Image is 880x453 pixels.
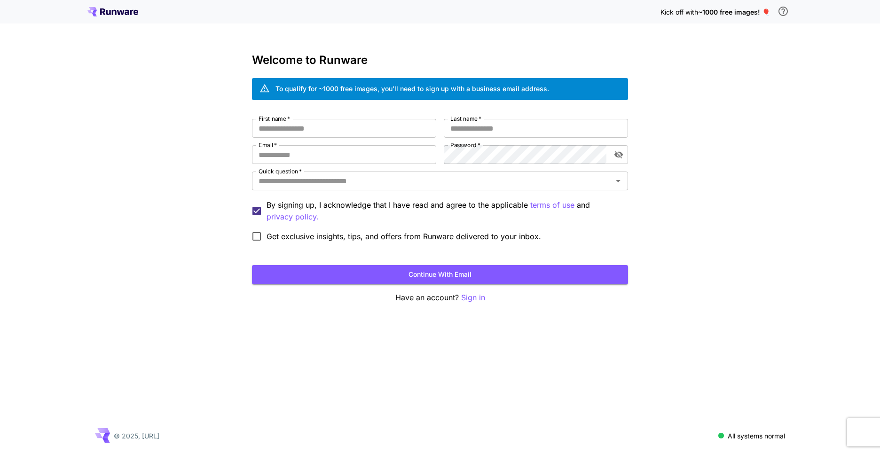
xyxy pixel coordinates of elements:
[114,431,159,441] p: © 2025, [URL]
[530,199,574,211] button: By signing up, I acknowledge that I have read and agree to the applicable and privacy policy.
[252,292,628,304] p: Have an account?
[612,174,625,187] button: Open
[267,211,319,223] button: By signing up, I acknowledge that I have read and agree to the applicable terms of use and
[610,146,627,163] button: toggle password visibility
[252,54,628,67] h3: Welcome to Runware
[267,211,319,223] p: privacy policy.
[259,115,290,123] label: First name
[267,199,621,223] p: By signing up, I acknowledge that I have read and agree to the applicable and
[774,2,793,21] button: In order to qualify for free credit, you need to sign up with a business email address and click ...
[252,265,628,284] button: Continue with email
[267,231,541,242] span: Get exclusive insights, tips, and offers from Runware delivered to your inbox.
[530,199,574,211] p: terms of use
[698,8,770,16] span: ~1000 free images! 🎈
[259,167,302,175] label: Quick question
[461,292,485,304] button: Sign in
[275,84,549,94] div: To qualify for ~1000 free images, you’ll need to sign up with a business email address.
[259,141,277,149] label: Email
[660,8,698,16] span: Kick off with
[728,431,785,441] p: All systems normal
[450,141,480,149] label: Password
[450,115,481,123] label: Last name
